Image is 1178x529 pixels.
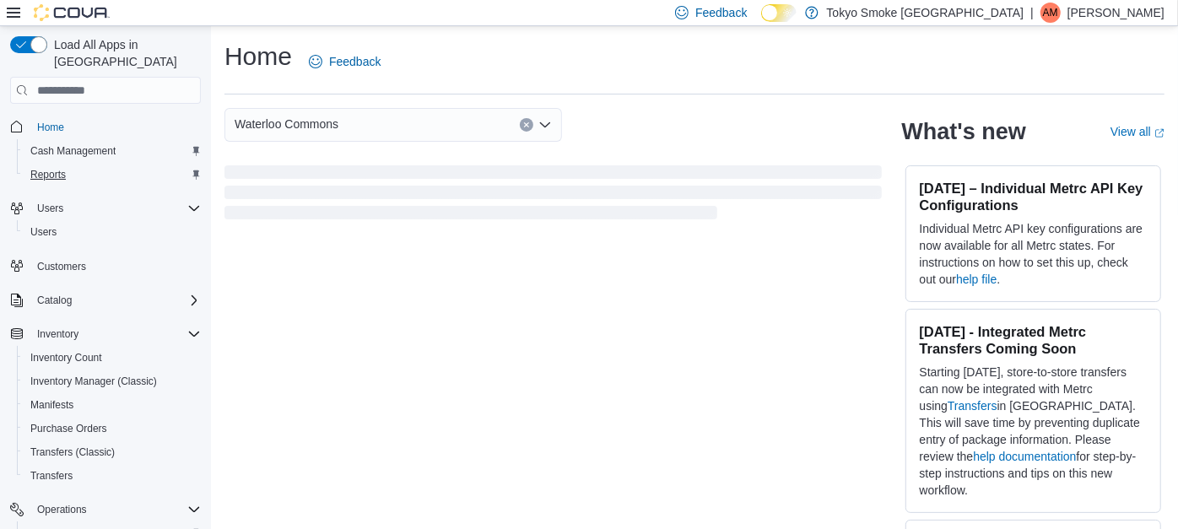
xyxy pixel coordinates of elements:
a: Inventory Manager (Classic) [24,371,164,391]
p: Tokyo Smoke [GEOGRAPHIC_DATA] [827,3,1024,23]
button: Customers [3,254,208,278]
span: Manifests [24,395,201,415]
span: Waterloo Commons [235,114,338,134]
button: Transfers (Classic) [17,440,208,464]
button: Cash Management [17,139,208,163]
span: Dark Mode [761,22,762,23]
span: Manifests [30,398,73,412]
img: Cova [34,4,110,21]
svg: External link [1154,128,1164,138]
h3: [DATE] - Integrated Metrc Transfers Coming Soon [920,323,1147,357]
button: Catalog [30,290,78,310]
a: View allExternal link [1110,125,1164,138]
button: Inventory [3,322,208,346]
a: Purchase Orders [24,418,114,439]
span: Inventory [37,327,78,341]
span: Home [30,116,201,137]
a: help documentation [973,450,1076,463]
p: | [1030,3,1034,23]
span: Customers [30,256,201,277]
a: Transfers (Classic) [24,442,122,462]
span: Purchase Orders [30,422,107,435]
span: Users [30,198,201,219]
button: Operations [30,499,94,520]
span: Transfers [24,466,201,486]
span: Cash Management [24,141,201,161]
span: Users [30,225,57,239]
button: Users [30,198,70,219]
span: Reports [30,168,66,181]
button: Inventory [30,324,85,344]
a: Users [24,222,63,242]
a: Feedback [302,45,387,78]
span: Catalog [37,294,72,307]
span: Transfers [30,469,73,483]
button: Purchase Orders [17,417,208,440]
p: Starting [DATE], store-to-store transfers can now be integrated with Metrc using in [GEOGRAPHIC_D... [920,364,1147,499]
button: Open list of options [538,118,552,132]
a: Home [30,117,71,138]
span: Cash Management [30,144,116,158]
button: Users [3,197,208,220]
span: Inventory Count [30,351,102,364]
span: Users [24,222,201,242]
a: Transfers [948,399,997,413]
span: Purchase Orders [24,418,201,439]
button: Catalog [3,289,208,312]
span: Customers [37,260,86,273]
span: Feedback [695,4,747,21]
button: Inventory Count [17,346,208,370]
button: Users [17,220,208,244]
input: Dark Mode [761,4,797,22]
a: Cash Management [24,141,122,161]
a: Manifests [24,395,80,415]
span: Operations [30,499,201,520]
span: Catalog [30,290,201,310]
span: Users [37,202,63,215]
div: Alex Main [1040,3,1061,23]
a: Customers [30,256,93,277]
button: Clear input [520,118,533,132]
span: AM [1043,3,1058,23]
p: [PERSON_NAME] [1067,3,1164,23]
p: Individual Metrc API key configurations are now available for all Metrc states. For instructions ... [920,220,1147,288]
span: Inventory Manager (Classic) [30,375,157,388]
h1: Home [224,40,292,73]
a: Reports [24,165,73,185]
h2: What's new [902,118,1026,145]
span: Transfers (Classic) [30,445,115,459]
span: Loading [224,169,882,223]
span: Home [37,121,64,134]
a: help file [956,273,997,286]
span: Operations [37,503,87,516]
span: Inventory [30,324,201,344]
span: Inventory Count [24,348,201,368]
span: Transfers (Classic) [24,442,201,462]
button: Manifests [17,393,208,417]
span: Feedback [329,53,381,70]
span: Reports [24,165,201,185]
a: Transfers [24,466,79,486]
button: Operations [3,498,208,521]
button: Transfers [17,464,208,488]
span: Inventory Manager (Classic) [24,371,201,391]
span: Load All Apps in [GEOGRAPHIC_DATA] [47,36,201,70]
button: Reports [17,163,208,186]
button: Inventory Manager (Classic) [17,370,208,393]
a: Inventory Count [24,348,109,368]
h3: [DATE] – Individual Metrc API Key Configurations [920,180,1147,213]
button: Home [3,114,208,138]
